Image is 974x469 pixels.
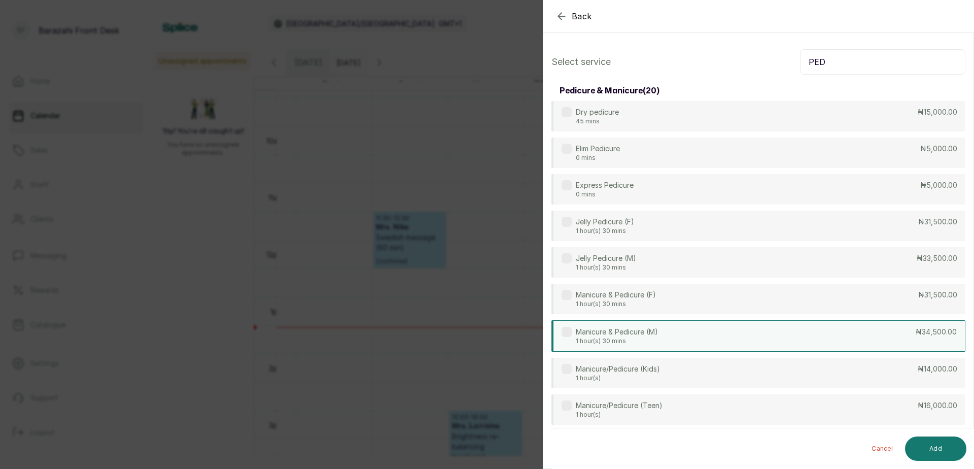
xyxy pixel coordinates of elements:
[576,253,636,263] p: Jelly Pedicure (M)
[576,374,660,382] p: 1 hour(s)
[863,437,901,461] button: Cancel
[920,144,957,154] p: ₦5,000.00
[918,400,957,411] p: ₦16,000.00
[576,327,658,337] p: Manicure & Pedicure (M)
[917,253,957,263] p: ₦33,500.00
[576,263,636,272] p: 1 hour(s) 30 mins
[918,217,957,227] p: ₦31,500.00
[560,85,659,97] h3: pedicure & manicure ( 20 )
[576,300,656,308] p: 1 hour(s) 30 mins
[555,10,592,22] button: Back
[576,400,663,411] p: Manicure/Pedicure (Teen)
[576,190,634,198] p: 0 mins
[551,55,611,69] p: Select service
[576,154,620,162] p: 0 mins
[576,227,634,235] p: 1 hour(s) 30 mins
[572,10,592,22] span: Back
[576,180,634,190] p: Express Pedicure
[576,364,660,374] p: Manicure/Pedicure (Kids)
[916,327,957,337] p: ₦34,500.00
[918,364,957,374] p: ₦14,000.00
[905,437,966,461] button: Add
[920,180,957,190] p: ₦5,000.00
[576,217,634,227] p: Jelly Pedicure (F)
[918,107,957,117] p: ₦15,000.00
[918,290,957,300] p: ₦31,500.00
[576,290,656,300] p: Manicure & Pedicure (F)
[576,411,663,419] p: 1 hour(s)
[800,49,965,75] input: Search.
[576,337,658,345] p: 1 hour(s) 30 mins
[576,117,619,125] p: 45 mins
[576,144,620,154] p: Elim Pedicure
[576,107,619,117] p: Dry pedicure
